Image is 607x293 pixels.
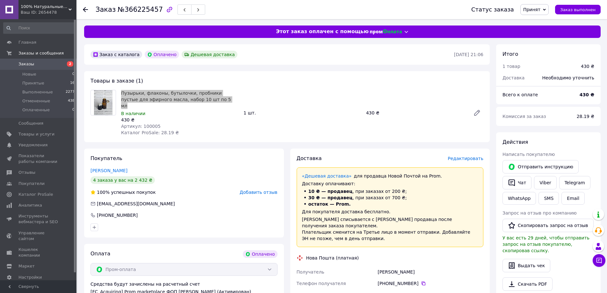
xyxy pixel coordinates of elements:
span: 0 [72,71,75,77]
div: 4 заказа у вас на 2 432 ₴ [90,176,155,184]
a: WhatsApp [502,192,536,205]
span: Оплата [90,251,110,257]
span: Каталог ProSale: 28.19 ₴ [121,130,179,135]
span: Сообщения [18,121,43,126]
span: Принятые [22,80,44,86]
span: Комиссия за заказ [502,114,546,119]
img: Пузырьки, флаконы, бутылочки, пробники пустые для эфирного масла, набор 10 шт по 5 мл [94,90,113,115]
span: остаток — Prom. [308,201,351,207]
span: Покупатель [90,155,122,161]
a: Редактировать [471,106,483,119]
span: 30 ₴ — продавец [308,195,353,200]
a: Скачать PDF [502,277,553,291]
div: Вернуться назад [83,6,88,13]
div: Оплачено [145,51,179,58]
button: Отправить инструкцию [502,160,579,173]
input: Поиск [3,22,75,34]
a: Viber [534,176,556,189]
span: Всего к оплате [502,92,538,97]
div: 430 ₴ [581,63,594,70]
div: Для покупателя доставка бесплатно. [302,209,478,215]
span: Управление сайтом [18,230,59,242]
span: У вас есть 29 дней, чтобы отправить запрос на отзыв покупателю, скопировав ссылку. [502,235,589,253]
div: [PERSON_NAME] списывается с [PERSON_NAME] продавца после получения заказа покупателем. Плательщик... [302,216,478,242]
div: для продавца Новой Почтой на Prom. [302,173,478,179]
span: Выполненные [22,89,53,95]
div: [PHONE_NUMBER] [378,280,483,287]
span: Инструменты вебмастера и SEO [18,213,59,225]
a: «Дешевая доставка» [302,173,352,179]
span: Товары в заказе (1) [90,78,143,84]
div: 430 ₴ [121,117,238,123]
a: [PERSON_NAME] [90,168,127,173]
span: Отзывы [18,170,35,175]
div: Заказ с каталога [90,51,142,58]
span: Уведомления [18,142,47,148]
span: Доставка [502,75,524,80]
button: Чат с покупателем [593,254,605,267]
span: Заказ выполнен [560,7,596,12]
button: Чат [502,176,531,189]
span: Написать покупателю [502,152,555,157]
span: Показатели работы компании [18,153,59,165]
span: Доставка [297,155,322,161]
div: Дешевая доставка [182,51,237,58]
span: [EMAIL_ADDRESS][DOMAIN_NAME] [97,201,175,206]
button: Email [561,192,585,205]
li: , при заказах от 700 ₴; [302,194,478,201]
div: Статус заказа [471,6,514,13]
span: В наличии [121,111,145,116]
span: Заказ [96,6,116,13]
div: успешных покупок [90,189,156,195]
span: 438 [68,98,75,104]
span: 2 [67,61,73,67]
span: №366225457 [118,6,163,13]
time: [DATE] 21:06 [454,52,483,57]
button: SMS [538,192,559,205]
span: 1 товар [502,64,520,69]
span: Кошелек компании [18,247,59,258]
span: 10 ₴ — продавец [308,189,353,194]
span: Маркет [18,263,35,269]
a: Telegram [559,176,590,189]
div: 1 шт. [241,108,363,117]
span: 2277 [66,89,75,95]
span: Редактировать [448,156,483,161]
button: Выдать чек [502,259,550,272]
button: Заказ выполнен [555,5,601,14]
span: Добавить отзыв [240,190,277,195]
div: Оплачено [243,250,277,258]
span: Телефон получателя [297,281,346,286]
span: Аналитика [18,202,42,208]
span: Заказы и сообщения [18,50,64,56]
b: 430 ₴ [580,92,594,97]
span: Оплаченные [22,107,50,113]
span: Главная [18,40,36,45]
button: Скопировать запрос на отзыв [502,219,594,232]
span: Отмененные [22,98,50,104]
div: [PERSON_NAME] [376,266,485,278]
span: Товары и услуги [18,131,54,137]
span: Этот заказ оплачен с помощью [276,28,369,35]
div: Необходимо уточнить [538,71,598,85]
span: Действия [502,139,528,145]
span: 28.19 ₴ [577,114,594,119]
span: Получатель [297,269,324,275]
div: 430 ₴ [364,108,468,117]
span: Покупатели [18,181,45,187]
span: Принят [523,7,540,12]
span: 0 [72,107,75,113]
span: Заказы [18,61,34,67]
span: Артикул: 100005 [121,124,161,129]
div: [PHONE_NUMBER] [96,212,138,218]
li: , при заказах от 200 ₴; [302,188,478,194]
span: Настройки [18,275,42,280]
div: Доставку оплачивают: [302,180,478,187]
span: Новые [22,71,36,77]
a: Пузырьки, флаконы, бутылочки, пробники пустые для эфирного масла, набор 10 шт по 5 мл [121,91,231,108]
span: Каталог ProSale [18,192,53,197]
div: Нова Пошта (платная) [305,255,360,261]
span: Запрос на отзыв про компанию [502,210,577,216]
span: 100% [97,190,110,195]
div: Ваш ID: 2654478 [21,10,76,15]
